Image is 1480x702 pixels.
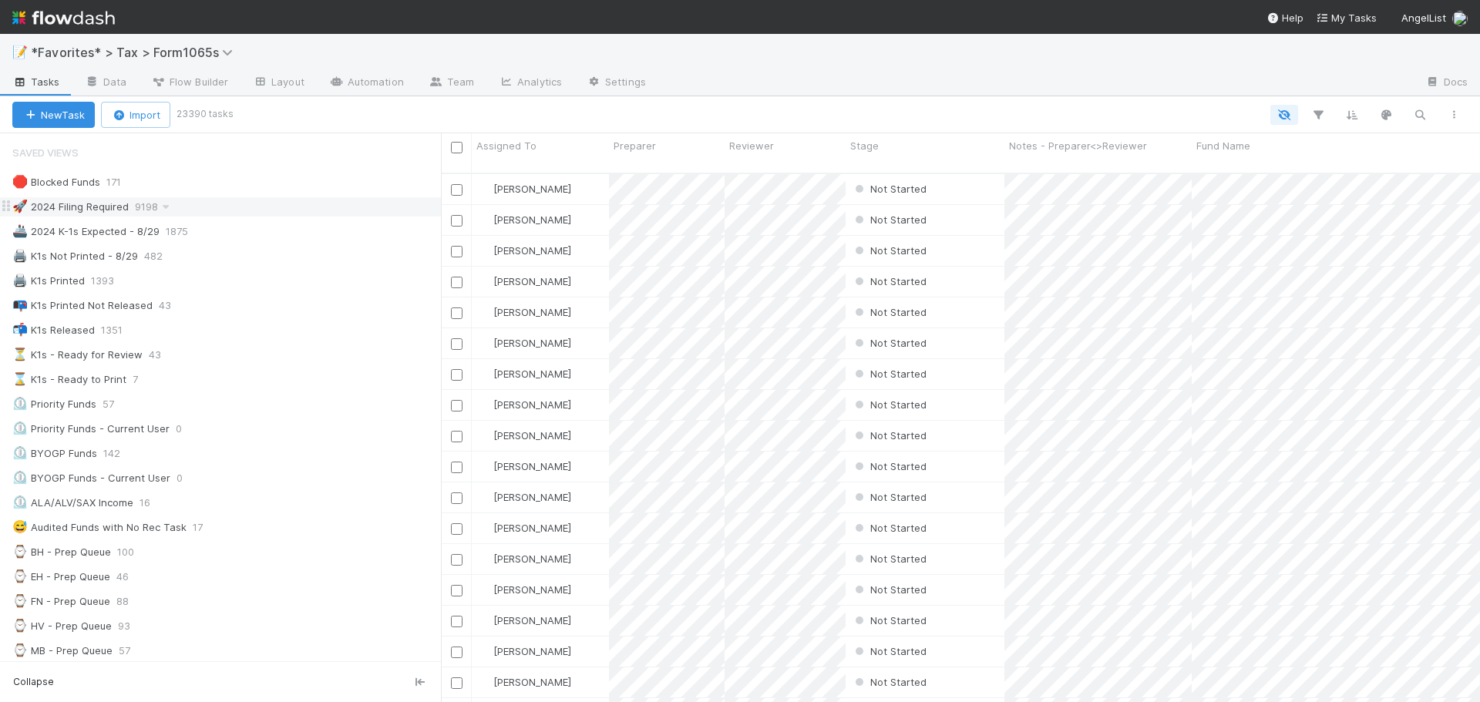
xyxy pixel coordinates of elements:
button: NewTask [12,102,95,128]
div: Help [1266,10,1303,25]
img: avatar_d45d11ee-0024-4901-936f-9df0a9cc3b4e.png [479,460,491,472]
input: Toggle Row Selected [451,184,462,196]
span: [PERSON_NAME] [493,337,571,349]
div: Not Started [852,643,927,659]
input: Toggle All Rows Selected [451,142,462,153]
span: Not Started [852,275,927,287]
span: Collapse [13,675,54,689]
img: avatar_d45d11ee-0024-4901-936f-9df0a9cc3b4e.png [479,398,491,411]
a: Flow Builder [139,71,240,96]
div: [PERSON_NAME] [478,397,571,412]
span: [PERSON_NAME] [493,676,571,688]
input: Toggle Row Selected [451,215,462,227]
img: avatar_d45d11ee-0024-4901-936f-9df0a9cc3b4e.png [479,522,491,534]
div: Not Started [852,458,927,474]
a: Automation [317,71,416,96]
div: [PERSON_NAME] [478,243,571,258]
span: 📬 [12,323,28,336]
span: 57 [119,641,146,660]
span: Not Started [852,213,927,226]
div: Not Started [852,520,927,536]
img: avatar_d45d11ee-0024-4901-936f-9df0a9cc3b4e.png [479,553,491,565]
span: [PERSON_NAME] [493,614,571,626]
span: 46 [116,567,144,586]
div: Not Started [852,489,927,505]
input: Toggle Row Selected [451,492,462,504]
img: avatar_d45d11ee-0024-4901-936f-9df0a9cc3b4e.png [479,183,491,195]
span: Not Started [852,460,927,472]
span: My Tasks [1316,12,1377,24]
div: Not Started [852,674,927,690]
div: [PERSON_NAME] [478,212,571,227]
img: avatar_d45d11ee-0024-4901-936f-9df0a9cc3b4e.png [479,583,491,596]
img: avatar_d45d11ee-0024-4901-936f-9df0a9cc3b4e.png [479,244,491,257]
input: Toggle Row Selected [451,647,462,658]
span: Not Started [852,553,927,565]
div: [PERSON_NAME] [478,520,571,536]
img: avatar_d45d11ee-0024-4901-936f-9df0a9cc3b4e.png [479,213,491,226]
div: Not Started [852,366,927,381]
img: avatar_37569647-1c78-4889-accf-88c08d42a236.png [1452,11,1468,26]
img: avatar_d45d11ee-0024-4901-936f-9df0a9cc3b4e.png [479,645,491,657]
span: [PERSON_NAME] [493,244,571,257]
span: [PERSON_NAME] [493,398,571,411]
div: Not Started [852,551,927,566]
div: [PERSON_NAME] [478,582,571,597]
span: Flow Builder [151,74,228,89]
span: Fund Name [1196,138,1250,153]
span: 9198 [135,197,173,217]
span: 43 [159,296,187,315]
div: [PERSON_NAME] [478,458,571,474]
div: [PERSON_NAME] [478,274,571,289]
div: BYOGP Funds - Current User [12,469,170,488]
span: Stage [850,138,879,153]
span: ⌚ [12,643,28,657]
div: FN - Prep Queue [12,592,110,611]
div: [PERSON_NAME] [478,428,571,443]
input: Toggle Row Selected [451,585,462,596]
span: 🛑 [12,175,28,188]
span: Not Started [852,583,927,596]
span: 🖨️ [12,249,28,262]
div: [PERSON_NAME] [478,551,571,566]
span: 100 [117,542,150,562]
div: [PERSON_NAME] [478,335,571,351]
span: ⏲️ [12,446,28,459]
div: Priority Funds [12,395,96,414]
span: 88 [116,592,144,611]
span: ⏲️ [12,397,28,410]
span: Not Started [852,337,927,349]
input: Toggle Row Selected [451,338,462,350]
img: avatar_d45d11ee-0024-4901-936f-9df0a9cc3b4e.png [479,614,491,626]
span: [PERSON_NAME] [493,553,571,565]
span: 7 [133,370,153,389]
button: Import [101,102,170,128]
span: ⏲️ [12,422,28,435]
span: 0 [176,419,197,438]
span: [PERSON_NAME] [493,429,571,442]
span: Reviewer [729,138,774,153]
span: 1875 [166,222,203,241]
span: 0 [177,469,198,488]
span: 57 [103,395,129,414]
span: [PERSON_NAME] [493,645,571,657]
span: Not Started [852,645,927,657]
input: Toggle Row Selected [451,246,462,257]
div: K1s Printed [12,271,85,291]
a: Data [72,71,139,96]
span: Not Started [852,183,927,195]
div: EH - Prep Queue [12,567,110,586]
span: 🚀 [12,200,28,213]
span: AngelList [1401,12,1446,24]
img: avatar_d45d11ee-0024-4901-936f-9df0a9cc3b4e.png [479,275,491,287]
span: ⌚ [12,594,28,607]
input: Toggle Row Selected [451,400,462,411]
span: 🚢 [12,224,28,237]
span: Saved Views [12,137,79,168]
span: Not Started [852,522,927,534]
span: 43 [149,345,177,364]
div: K1s Printed Not Released [12,296,153,315]
input: Toggle Row Selected [451,307,462,319]
span: [PERSON_NAME] [493,583,571,596]
input: Toggle Row Selected [451,369,462,381]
